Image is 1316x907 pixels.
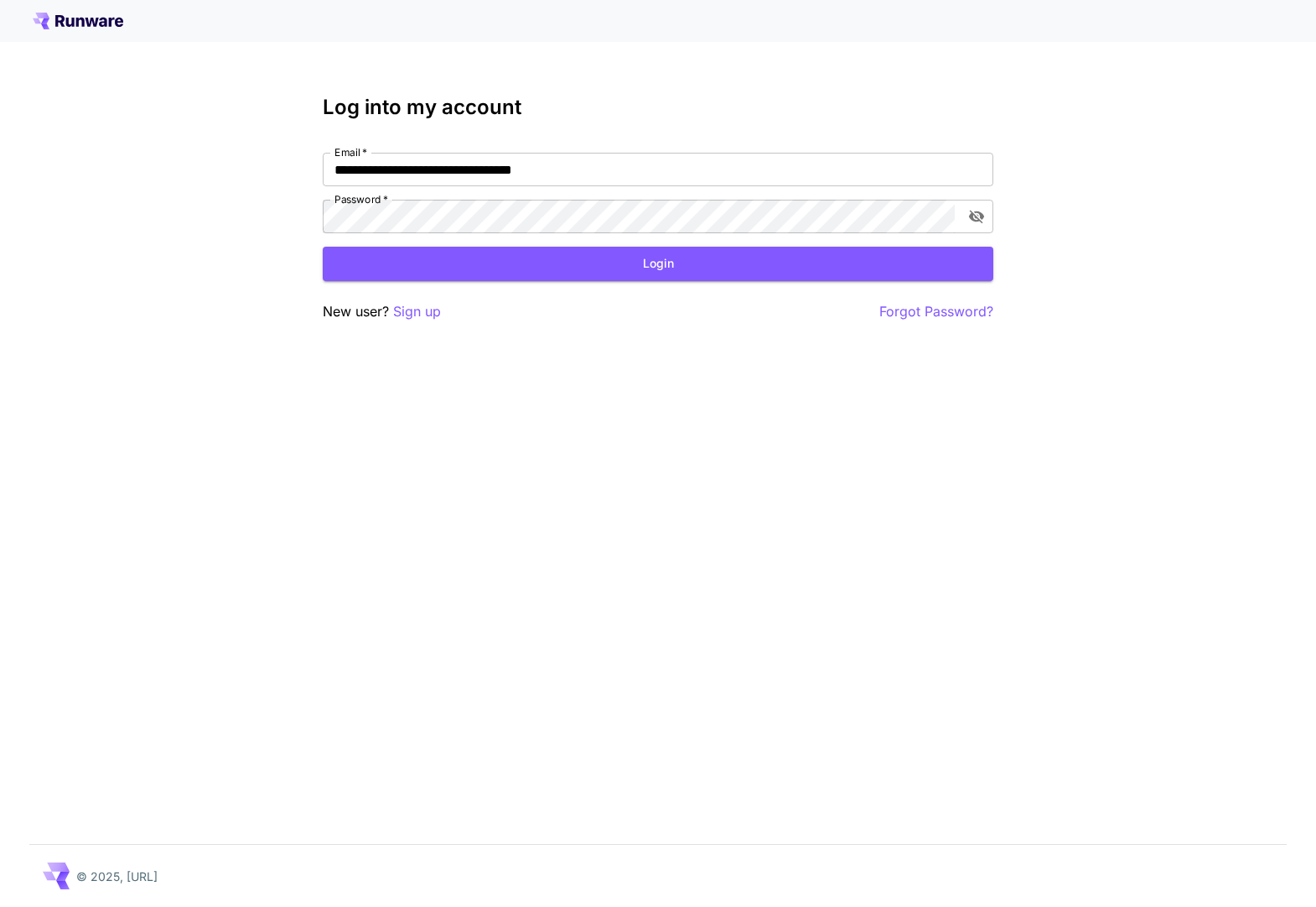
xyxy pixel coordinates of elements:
[334,145,367,159] label: Email
[76,868,158,885] p: © 2025, [URL]
[961,201,992,232] button: toggle password visibility
[334,192,388,206] label: Password
[393,301,441,322] button: Sign up
[879,301,993,322] button: Forgot Password?
[323,247,993,281] button: Login
[323,301,441,322] p: New user?
[323,96,993,119] h3: Log into my account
